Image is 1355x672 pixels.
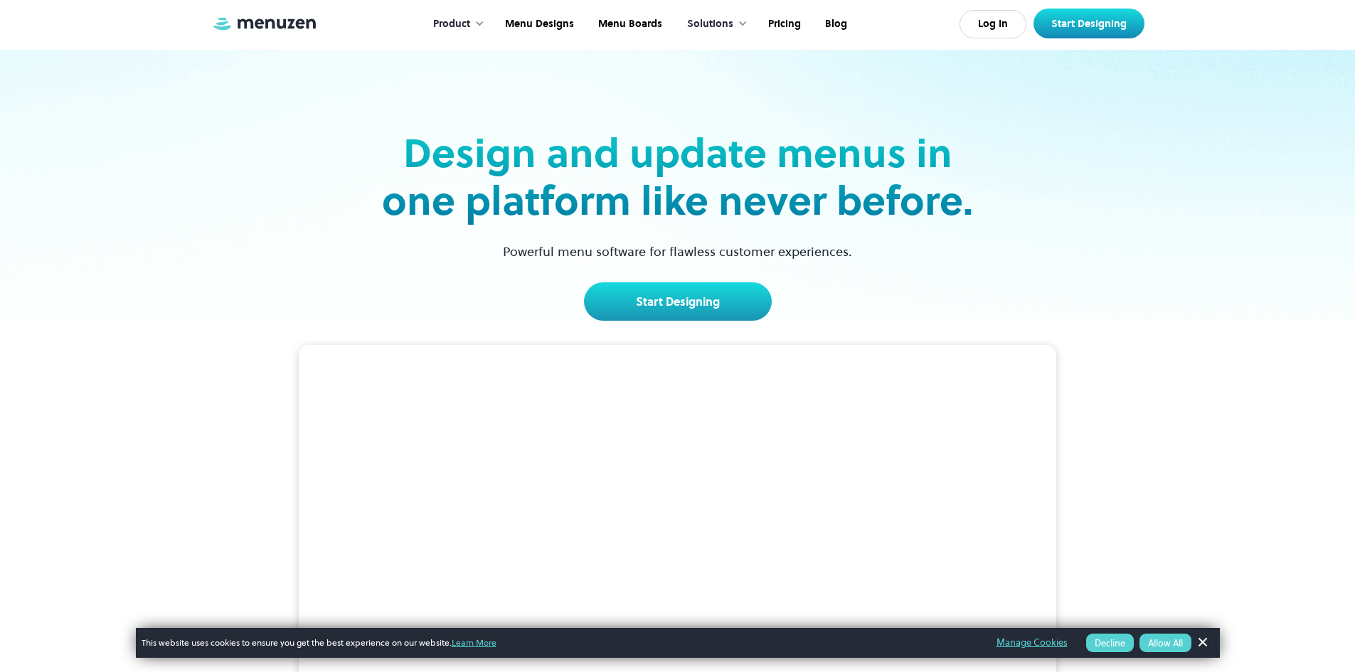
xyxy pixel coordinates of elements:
div: Solutions [687,16,733,32]
button: Allow All [1139,634,1191,652]
a: Start Designing [584,282,772,321]
a: Manage Cookies [997,635,1068,651]
p: Powerful menu software for flawless customer experiences. [485,242,870,261]
span: This website uses cookies to ensure you get the best experience on our website. [142,636,977,649]
a: Blog [812,2,858,46]
a: Pricing [755,2,812,46]
button: Decline [1086,634,1134,652]
a: Menu Boards [585,2,673,46]
div: Product [433,16,470,32]
a: Learn More [452,636,496,649]
a: Start Designing [1033,9,1144,38]
div: Product [419,2,491,46]
a: Menu Designs [491,2,585,46]
a: Dismiss Banner [1191,632,1213,654]
h2: Design and update menus in one platform like never before. [378,129,978,225]
div: Solutions [673,2,755,46]
a: Log In [960,10,1026,38]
